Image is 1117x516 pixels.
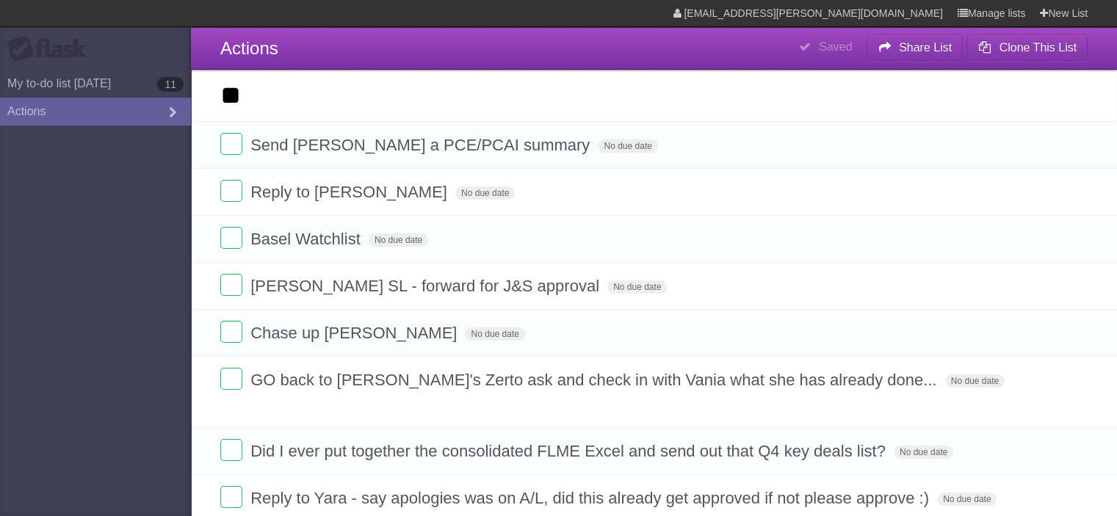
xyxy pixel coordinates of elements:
[7,36,95,62] div: Flask
[250,371,940,389] span: GO back to [PERSON_NAME]'s Zerto ask and check in with Vania what she has already done...
[250,183,451,201] span: Reply to [PERSON_NAME]
[607,280,667,294] span: No due date
[220,439,242,461] label: Done
[999,41,1077,54] b: Clone This List
[220,321,242,343] label: Done
[220,227,242,249] label: Done
[894,446,953,459] span: No due date
[819,40,852,53] b: Saved
[220,38,278,58] span: Actions
[867,34,964,61] button: Share List
[220,274,242,296] label: Done
[937,493,997,506] span: No due date
[966,34,1088,61] button: Clone This List
[250,442,889,460] span: Did I ever put together the consolidated FLME Excel and send out that Q4 key deals list?
[945,374,1005,388] span: No due date
[465,327,524,341] span: No due date
[220,486,242,508] label: Done
[455,186,515,200] span: No due date
[250,277,603,295] span: [PERSON_NAME] SL - forward for J&S approval
[250,136,593,154] span: Send [PERSON_NAME] a PCE/PCAI summary
[220,180,242,202] label: Done
[598,139,657,153] span: No due date
[250,489,933,507] span: Reply to Yara - say apologies was on A/L, did this already get approved if not please approve :)
[250,324,460,342] span: Chase up [PERSON_NAME]
[220,133,242,155] label: Done
[157,77,184,92] b: 11
[220,368,242,390] label: Done
[250,230,364,248] span: Basel Watchlist
[369,233,428,247] span: No due date
[899,41,952,54] b: Share List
